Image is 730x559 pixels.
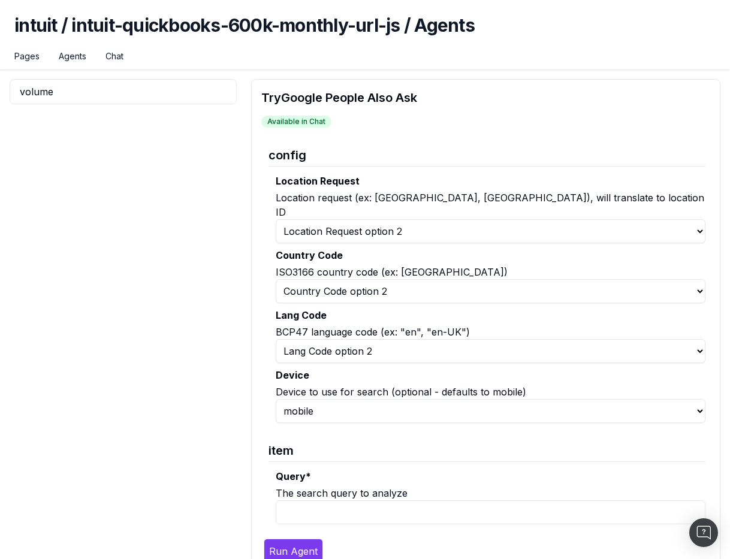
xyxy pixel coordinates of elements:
[261,89,710,106] h2: Try Google People Also Ask
[276,191,705,219] div: Location request (ex: [GEOGRAPHIC_DATA], [GEOGRAPHIC_DATA]), will translate to location ID
[14,14,716,50] h1: intuit / intuit-quickbooks-600k-monthly-url-js / Agents
[105,50,123,62] a: Chat
[276,469,705,484] label: Query
[276,368,705,382] label: Device
[269,433,705,462] legend: item
[59,50,86,62] a: Agents
[269,137,705,167] legend: config
[276,325,705,339] div: BCP47 language code (ex: "en", "en-UK")
[276,486,705,500] div: The search query to analyze
[276,385,705,399] div: Device to use for search (optional - defaults to mobile)
[276,174,705,188] label: Location Request
[276,265,705,279] div: ISO3166 country code (ex: [GEOGRAPHIC_DATA])
[261,116,331,128] span: Available in Chat
[276,248,705,262] label: Country Code
[14,50,40,62] a: Pages
[10,79,237,104] input: Search agents...
[689,518,718,547] div: Open Intercom Messenger
[276,308,705,322] label: Lang Code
